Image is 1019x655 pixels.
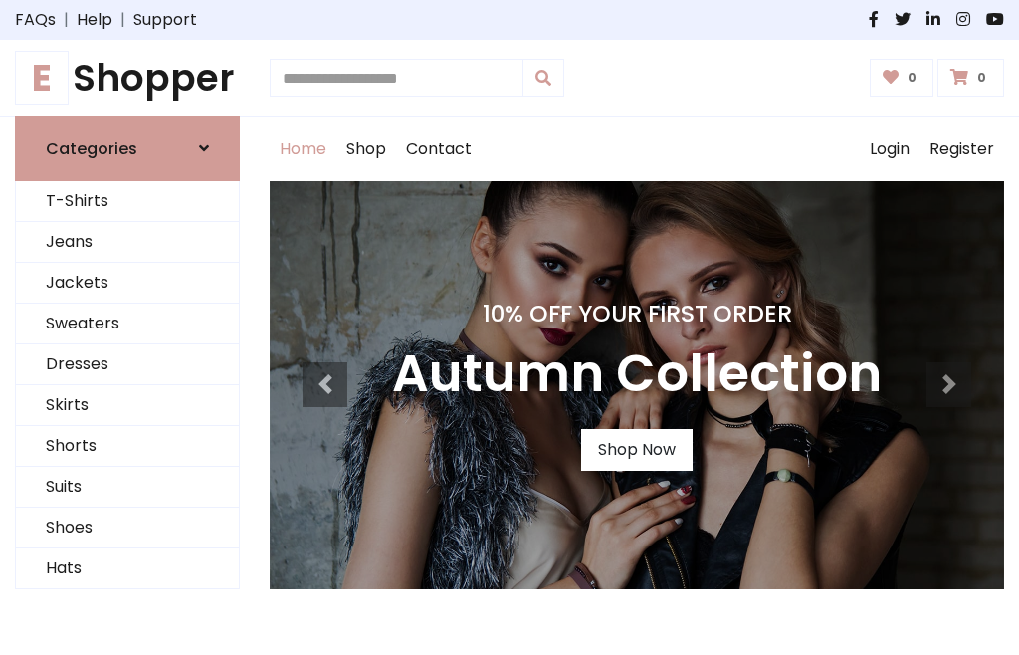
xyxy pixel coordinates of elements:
h6: Categories [46,139,137,158]
a: Help [77,8,112,32]
a: 0 [937,59,1004,97]
a: Skirts [16,385,239,426]
a: Home [270,117,336,181]
a: Support [133,8,197,32]
a: Dresses [16,344,239,385]
a: Login [860,117,919,181]
a: Register [919,117,1004,181]
a: Jeans [16,222,239,263]
a: T-Shirts [16,181,239,222]
a: Shoes [16,508,239,548]
a: 0 [870,59,934,97]
a: EShopper [15,56,240,101]
span: | [112,8,133,32]
a: Shop [336,117,396,181]
h1: Shopper [15,56,240,101]
a: Suits [16,467,239,508]
a: FAQs [15,8,56,32]
h3: Autumn Collection [392,343,882,405]
span: | [56,8,77,32]
a: Shop Now [581,429,693,471]
h4: 10% Off Your First Order [392,300,882,327]
a: Sweaters [16,304,239,344]
a: Contact [396,117,482,181]
a: Hats [16,548,239,589]
span: 0 [972,69,991,87]
a: Jackets [16,263,239,304]
span: 0 [903,69,921,87]
a: Shorts [16,426,239,467]
a: Categories [15,116,240,181]
span: E [15,51,69,105]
